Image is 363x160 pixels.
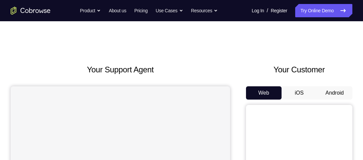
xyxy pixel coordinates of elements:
a: Try Online Demo [295,4,352,17]
h2: Your Support Agent [11,64,230,76]
a: Register [271,4,287,17]
a: Pricing [134,4,148,17]
span: / [267,7,268,15]
a: Log In [252,4,264,17]
button: Product [80,4,101,17]
a: Go to the home page [11,7,51,15]
button: Web [246,86,282,100]
button: Android [317,86,352,100]
button: Resources [191,4,218,17]
button: Use Cases [156,4,183,17]
button: iOS [282,86,317,100]
h2: Your Customer [246,64,352,76]
a: About us [109,4,126,17]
